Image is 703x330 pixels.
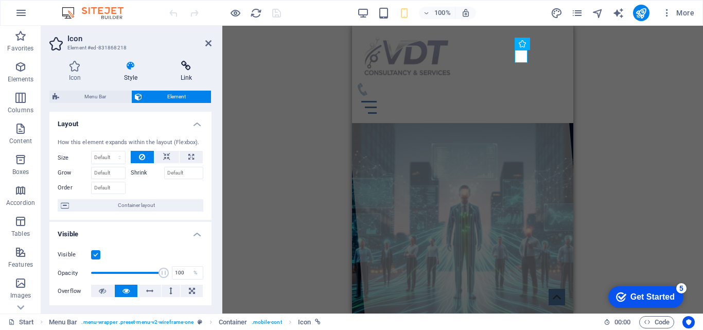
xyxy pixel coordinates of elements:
[58,138,203,147] div: How this element expands within the layout (Flexbox).
[67,34,212,43] h2: Icon
[76,2,86,12] div: 5
[145,91,208,103] span: Element
[104,61,161,82] h4: Style
[315,319,321,325] i: This element is linked
[592,7,604,19] button: navigator
[67,43,191,53] h3: Element #ed-831868218
[58,199,203,212] button: Container layout
[81,316,194,328] span: . menu-wrapper .preset-menu-v2-wireframe-one
[682,316,695,328] button: Usercentrics
[132,91,211,103] button: Element
[30,11,75,21] div: Get Started
[164,167,204,179] input: Default
[49,61,104,82] h4: Icon
[592,7,604,19] i: Navigator
[461,8,470,18] i: On resize automatically adjust zoom level to fit chosen device.
[58,285,91,298] label: Overflow
[58,167,91,179] label: Grow
[662,8,694,18] span: More
[551,7,563,19] button: design
[298,316,311,328] span: Click to select. Double-click to edit
[571,7,584,19] button: pages
[58,270,91,276] label: Opacity
[11,230,30,238] p: Tables
[58,155,91,161] label: Size
[49,91,131,103] button: Menu Bar
[658,5,698,21] button: More
[250,7,262,19] button: reload
[622,318,623,326] span: :
[7,44,33,53] p: Favorites
[72,199,200,212] span: Container layout
[633,5,649,21] button: publish
[639,316,674,328] button: Code
[612,7,624,19] i: AI Writer
[91,167,126,179] input: Default
[8,106,33,114] p: Columns
[91,182,126,194] input: Default
[6,199,35,207] p: Accordion
[8,260,33,269] p: Features
[49,112,212,130] h4: Layout
[49,316,321,328] nav: breadcrumb
[131,167,164,179] label: Shrink
[9,137,32,145] p: Content
[419,7,455,19] button: 100%
[59,7,136,19] img: Editor Logo
[12,168,29,176] p: Boxes
[49,222,212,240] h4: Visible
[8,75,34,83] p: Elements
[612,7,625,19] button: text_generator
[58,249,91,261] label: Visible
[8,5,83,27] div: Get Started 5 items remaining, 0% complete
[10,291,31,300] p: Images
[8,316,34,328] a: Click to cancel selection. Double-click to open Pages
[644,316,670,328] span: Code
[614,316,630,328] span: 00 00
[49,316,78,328] span: Click to select. Double-click to edit
[58,182,91,194] label: Order
[161,61,212,82] h4: Link
[250,7,262,19] i: Reload page
[188,267,203,279] div: %
[604,316,631,328] h6: Session time
[252,316,282,328] span: . mobile-cont
[635,7,647,19] i: Publish
[198,319,202,325] i: This element is a customizable preset
[219,316,248,328] span: Click to select. Double-click to edit
[434,7,451,19] h6: 100%
[62,91,128,103] span: Menu Bar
